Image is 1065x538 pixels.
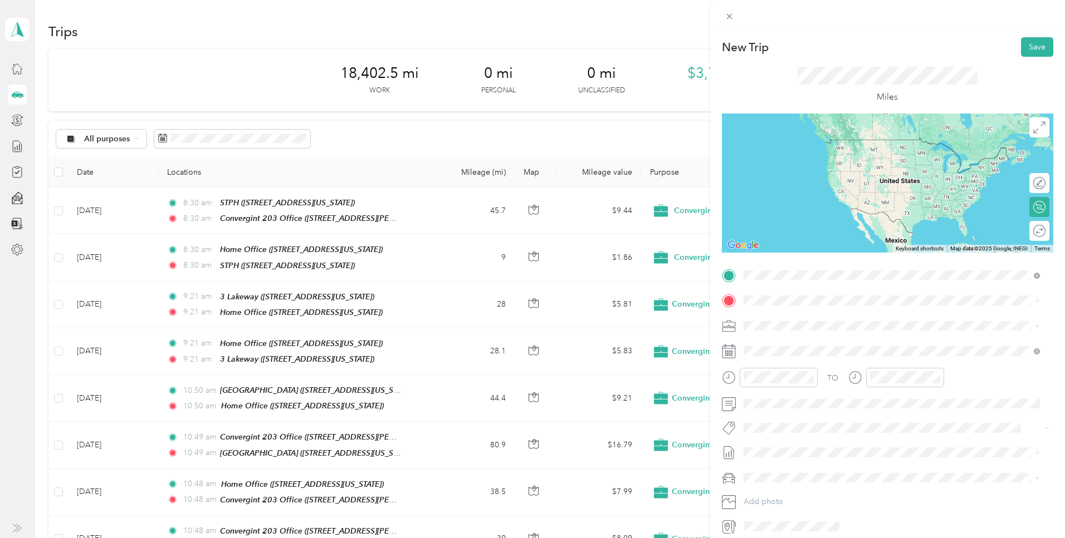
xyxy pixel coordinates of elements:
[740,494,1053,510] button: Add photo
[896,245,944,253] button: Keyboard shortcuts
[1021,37,1053,57] button: Save
[1003,476,1065,538] iframe: Everlance-gr Chat Button Frame
[877,90,898,104] p: Miles
[722,40,769,55] p: New Trip
[950,245,1028,251] span: Map data ©2025 Google, INEGI
[725,238,761,253] img: Google
[725,238,761,253] a: Open this area in Google Maps (opens a new window)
